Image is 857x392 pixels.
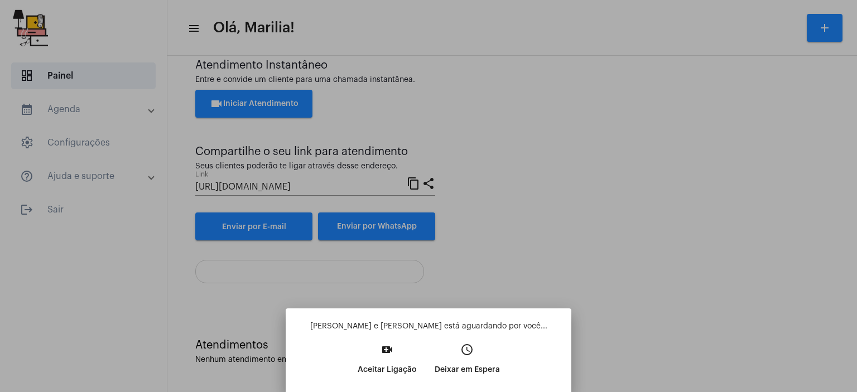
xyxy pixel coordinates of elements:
[349,340,426,388] button: Aceitar Ligação
[460,343,474,356] mat-icon: access_time
[295,321,562,332] p: [PERSON_NAME] e [PERSON_NAME] está aguardando por você...
[381,343,394,356] mat-icon: video_call
[426,340,509,388] button: Deixar em Espera
[435,360,500,380] p: Deixar em Espera
[358,360,417,380] p: Aceitar Ligação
